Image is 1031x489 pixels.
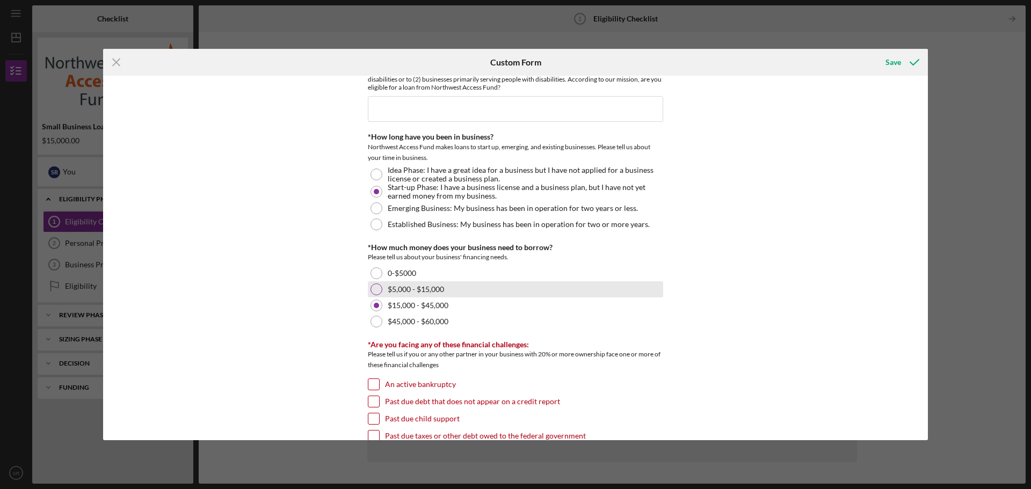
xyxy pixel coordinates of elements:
[875,52,928,73] button: Save
[368,340,663,349] div: *Are you facing any of these financial challenges:
[368,142,663,163] div: Northwest Access Fund makes loans to start up, emerging, and existing businesses. Please tell us ...
[368,252,663,262] div: Please tell us about your business' financing needs.
[388,285,444,294] label: $5,000 - $15,000
[385,413,460,424] label: Past due child support
[385,396,560,407] label: Past due debt that does not appear on a credit report
[385,430,586,441] label: Past due taxes or other debt owed to the federal government
[885,52,901,73] div: Save
[368,133,663,141] div: *How long have you been in business?
[388,166,660,183] label: Idea Phase: I have a great idea for a business but I have not applied for a business license or c...
[388,301,448,310] label: $15,000 - $45,000
[388,317,448,326] label: $45,000 - $60,000
[388,204,638,213] label: Emerging Business: My business has been in operation for two years or less.
[368,349,663,373] div: Please tell us if you or any other partner in your business with 20% or more ownership face one o...
[388,269,416,278] label: 0-$5000
[368,67,663,91] div: According to our mission, Northwest Access Fund makes loans exclusively to (1) entrepreneurs with...
[388,183,660,200] label: Start-up Phase: I have a business license and a business plan, but I have not yet earned money fr...
[385,379,456,390] label: An active bankruptcy
[490,57,541,67] h6: Custom Form
[388,220,650,229] label: Established Business: My business has been in operation for two or more years.
[368,243,663,252] div: *How much money does your business need to borrow?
